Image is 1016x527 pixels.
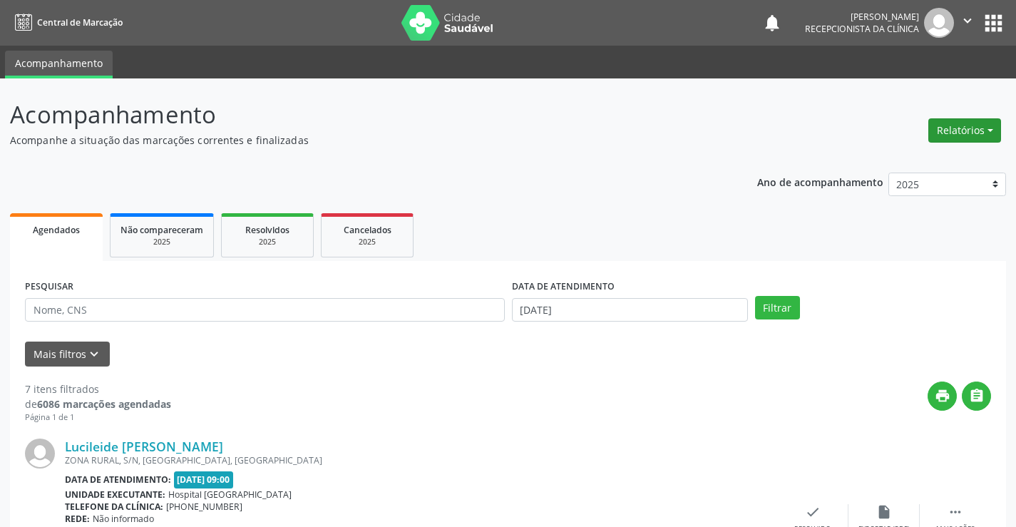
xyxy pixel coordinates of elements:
p: Ano de acompanhamento [757,173,883,190]
a: Central de Marcação [10,11,123,34]
span: Cancelados [344,224,391,236]
div: de [25,396,171,411]
button:  [962,382,991,411]
button: Relatórios [928,118,1001,143]
button: Mais filtroskeyboard_arrow_down [25,342,110,367]
i: keyboard_arrow_down [86,347,102,362]
b: Data de atendimento: [65,474,171,486]
div: ZONA RURAL, S/N, [GEOGRAPHIC_DATA], [GEOGRAPHIC_DATA] [65,454,777,466]
img: img [25,439,55,469]
a: Acompanhamento [5,51,113,78]
i: check [805,504,821,520]
strong: 6086 marcações agendadas [37,397,171,411]
button: apps [981,11,1006,36]
div: 2025 [232,237,303,247]
button:  [954,8,981,38]
span: Resolvidos [245,224,289,236]
p: Acompanhe a situação das marcações correntes e finalizadas [10,133,707,148]
span: Hospital [GEOGRAPHIC_DATA] [168,488,292,501]
i: print [935,388,950,404]
div: 2025 [120,237,203,247]
b: Unidade executante: [65,488,165,501]
p: Acompanhamento [10,97,707,133]
span: Central de Marcação [37,16,123,29]
b: Telefone da clínica: [65,501,163,513]
label: PESQUISAR [25,276,73,298]
i:  [960,13,975,29]
span: Não informado [93,513,154,525]
span: Não compareceram [120,224,203,236]
button: print [928,382,957,411]
div: 2025 [332,237,403,247]
button: notifications [762,13,782,33]
span: [PHONE_NUMBER] [166,501,242,513]
span: Recepcionista da clínica [805,23,919,35]
b: Rede: [65,513,90,525]
input: Nome, CNS [25,298,505,322]
span: [DATE] 09:00 [174,471,234,488]
div: Página 1 de 1 [25,411,171,424]
div: 7 itens filtrados [25,382,171,396]
label: DATA DE ATENDIMENTO [512,276,615,298]
div: [PERSON_NAME] [805,11,919,23]
i:  [948,504,963,520]
button: Filtrar [755,296,800,320]
span: Agendados [33,224,80,236]
input: Selecione um intervalo [512,298,748,322]
a: Lucileide [PERSON_NAME] [65,439,223,454]
i:  [969,388,985,404]
img: img [924,8,954,38]
i: insert_drive_file [876,504,892,520]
